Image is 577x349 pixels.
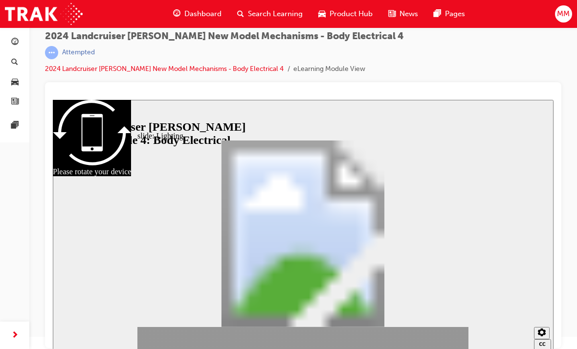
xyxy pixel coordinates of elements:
span: car-icon [318,8,326,20]
div: misc controls [476,218,496,250]
span: Product Hub [330,8,373,20]
span: pages-icon [434,8,441,20]
span: Pages [445,8,465,20]
button: MM [555,5,572,23]
a: news-iconNews [380,4,426,24]
span: Dashboard [184,8,222,20]
span: MM [557,8,570,20]
div: Attempted [62,48,95,57]
span: guage-icon [11,38,19,47]
span: car-icon [11,78,19,87]
span: search-icon [11,58,18,67]
button: Settings [481,227,497,239]
span: news-icon [11,98,19,107]
li: eLearning Module View [293,64,365,75]
img: Trak [5,3,83,25]
span: Search Learning [248,8,303,20]
span: next-icon [11,329,19,342]
a: guage-iconDashboard [165,4,229,24]
a: search-iconSearch Learning [229,4,311,24]
a: car-iconProduct Hub [311,4,380,24]
button: closed captions [481,239,498,252]
span: pages-icon [11,121,19,130]
a: pages-iconPages [426,4,473,24]
a: 2024 Landcruiser [PERSON_NAME] New Model Mechanisms - Body Electrical 4 [45,65,284,73]
span: 2024 Landcruiser [PERSON_NAME] New Model Mechanisms - Body Electrical 4 [45,31,404,42]
span: News [399,8,418,20]
span: news-icon [388,8,396,20]
span: search-icon [237,8,244,20]
span: learningRecordVerb_ATTEMPT-icon [45,46,58,59]
span: guage-icon [173,8,180,20]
